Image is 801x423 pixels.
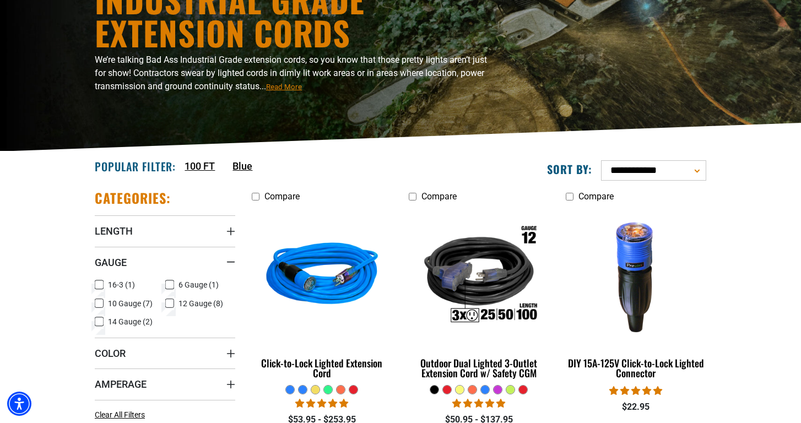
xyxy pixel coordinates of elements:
[95,256,127,269] span: Gauge
[266,83,302,91] span: Read More
[547,162,592,176] label: Sort by:
[566,400,706,414] div: $22.95
[295,398,348,409] span: 4.87 stars
[178,281,219,289] span: 6 Gauge (1)
[409,207,549,384] a: Outdoor Dual Lighted 3-Outlet Extension Cord w/ Safety CGM Outdoor Dual Lighted 3-Outlet Extensio...
[95,410,145,419] span: Clear All Filters
[95,378,147,391] span: Amperage
[421,191,457,202] span: Compare
[108,281,135,289] span: 16-3 (1)
[108,300,153,307] span: 10 Gauge (7)
[566,213,705,339] img: DIY 15A-125V Click-to-Lock Lighted Connector
[185,159,215,173] a: 100 FT
[95,159,176,173] h2: Popular Filter:
[252,358,392,378] div: Click-to-Lock Lighted Extension Cord
[409,213,548,339] img: Outdoor Dual Lighted 3-Outlet Extension Cord w/ Safety CGM
[566,207,706,384] a: DIY 15A-125V Click-to-Lock Lighted Connector DIY 15A-125V Click-to-Lock Lighted Connector
[609,386,662,396] span: 4.84 stars
[253,213,392,339] img: blue
[252,207,392,384] a: blue Click-to-Lock Lighted Extension Cord
[264,191,300,202] span: Compare
[95,215,235,246] summary: Length
[95,247,235,278] summary: Gauge
[578,191,614,202] span: Compare
[7,392,31,416] div: Accessibility Menu
[108,318,153,326] span: 14 Gauge (2)
[95,225,133,237] span: Length
[566,358,706,378] div: DIY 15A-125V Click-to-Lock Lighted Connector
[95,53,497,93] p: We’re talking Bad Ass Industrial Grade extension cords, so you know that those pretty lights aren...
[95,189,171,207] h2: Categories:
[95,368,235,399] summary: Amperage
[178,300,223,307] span: 12 Gauge (8)
[452,398,505,409] span: 4.80 stars
[95,409,149,421] a: Clear All Filters
[232,159,252,173] a: Blue
[95,347,126,360] span: Color
[409,358,549,378] div: Outdoor Dual Lighted 3-Outlet Extension Cord w/ Safety CGM
[95,338,235,368] summary: Color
